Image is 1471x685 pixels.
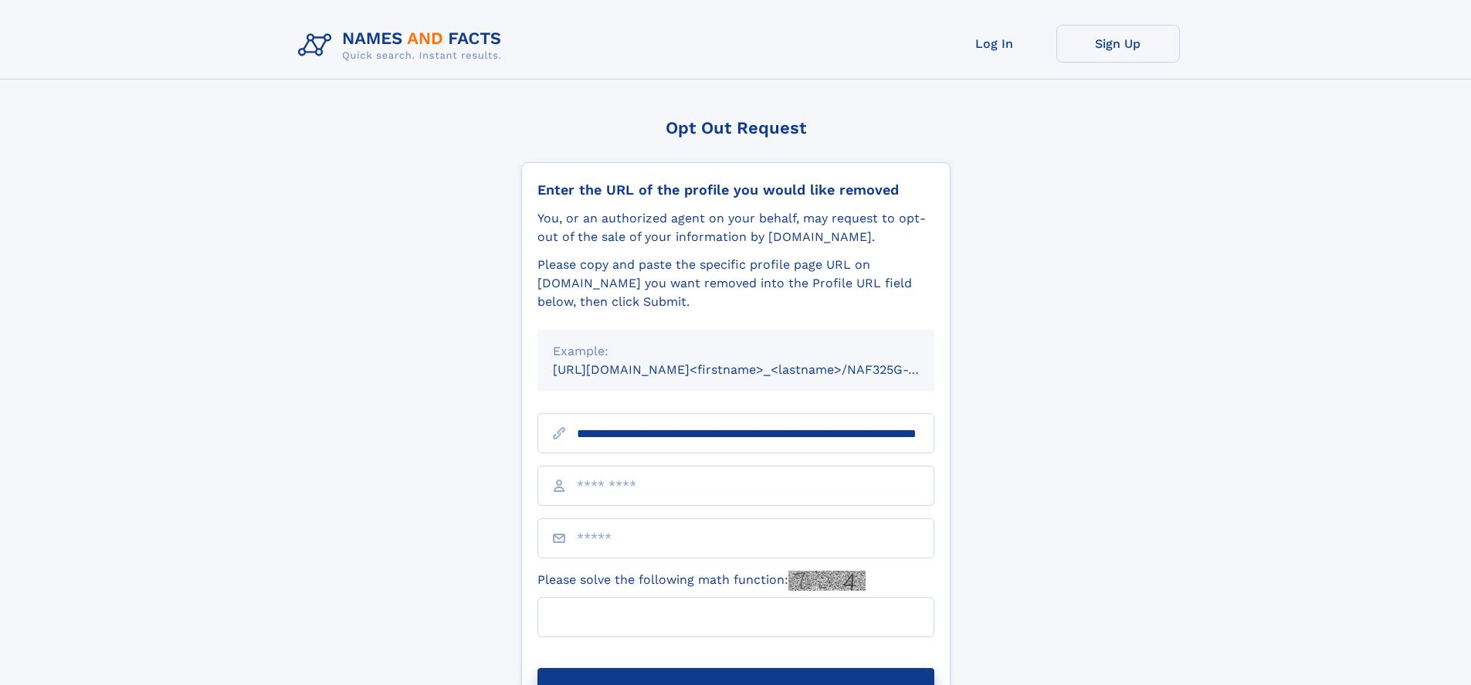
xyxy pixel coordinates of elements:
[933,25,1056,63] a: Log In
[553,342,919,361] div: Example:
[521,118,951,137] div: Opt Out Request
[537,256,934,311] div: Please copy and paste the specific profile page URL on [DOMAIN_NAME] you want removed into the Pr...
[537,181,934,198] div: Enter the URL of the profile you would like removed
[537,571,866,591] label: Please solve the following math function:
[292,25,514,66] img: Logo Names and Facts
[1056,25,1180,63] a: Sign Up
[537,209,934,246] div: You, or an authorized agent on your behalf, may request to opt-out of the sale of your informatio...
[553,362,964,377] small: [URL][DOMAIN_NAME]<firstname>_<lastname>/NAF325G-xxxxxxxx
